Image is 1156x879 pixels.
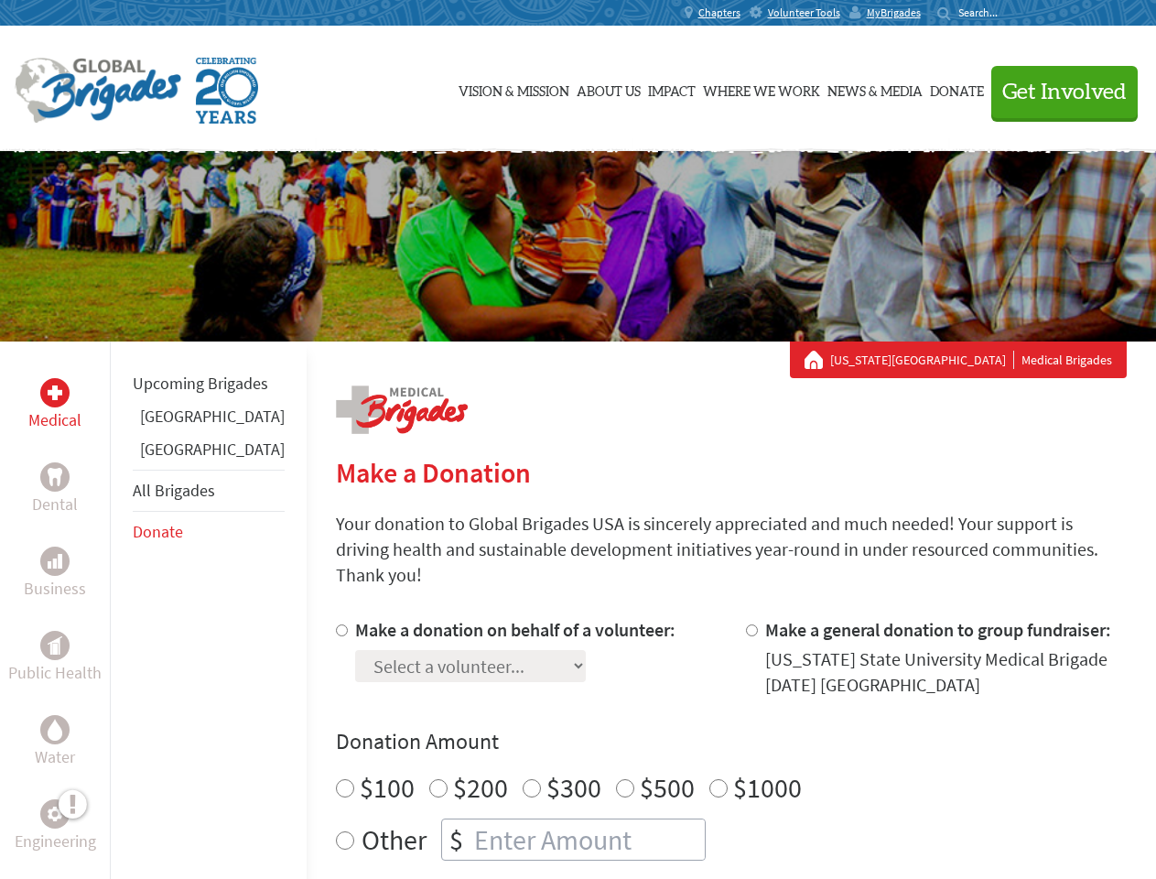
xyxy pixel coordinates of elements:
img: Dental [48,468,62,485]
div: Public Health [40,631,70,660]
a: Public HealthPublic Health [8,631,102,686]
input: Search... [958,5,1010,19]
img: Water [48,719,62,740]
p: Public Health [8,660,102,686]
a: Donate [133,521,183,542]
span: Chapters [698,5,740,20]
button: Get Involved [991,66,1138,118]
span: Volunteer Tools [768,5,840,20]
div: [US_STATE] State University Medical Brigade [DATE] [GEOGRAPHIC_DATA] [765,646,1127,698]
a: WaterWater [35,715,75,770]
span: Get Involved [1002,81,1127,103]
p: Business [24,576,86,602]
img: Engineering [48,807,62,821]
a: All Brigades [133,480,215,501]
img: Global Brigades Celebrating 20 Years [196,58,258,124]
p: Water [35,744,75,770]
span: MyBrigades [867,5,921,20]
a: Donate [930,43,984,135]
div: Engineering [40,799,70,829]
p: Dental [32,492,78,517]
p: Engineering [15,829,96,854]
div: $ [442,819,470,860]
a: EngineeringEngineering [15,799,96,854]
div: Medical Brigades [805,351,1112,369]
a: Upcoming Brigades [133,373,268,394]
a: [GEOGRAPHIC_DATA] [140,406,285,427]
a: [GEOGRAPHIC_DATA] [140,439,285,460]
div: Dental [40,462,70,492]
li: Ghana [133,404,285,437]
a: Where We Work [703,43,820,135]
label: $100 [360,770,415,805]
a: Impact [648,43,696,135]
p: Medical [28,407,81,433]
img: Business [48,554,62,569]
div: Water [40,715,70,744]
label: $200 [453,770,508,805]
a: BusinessBusiness [24,547,86,602]
div: Medical [40,378,70,407]
li: All Brigades [133,470,285,512]
label: Make a general donation to group fundraiser: [765,618,1111,641]
a: [US_STATE][GEOGRAPHIC_DATA] [830,351,1014,369]
a: About Us [577,43,641,135]
li: Donate [133,512,285,552]
a: News & Media [827,43,923,135]
h4: Donation Amount [336,727,1127,756]
h2: Make a Donation [336,456,1127,489]
a: DentalDental [32,462,78,517]
label: Other [362,819,427,861]
input: Enter Amount [470,819,705,860]
li: Upcoming Brigades [133,364,285,404]
label: $300 [546,770,601,805]
img: Global Brigades Logo [15,58,181,124]
img: Medical [48,385,62,400]
label: $500 [640,770,695,805]
img: Public Health [48,636,62,655]
div: Business [40,547,70,576]
p: Your donation to Global Brigades USA is sincerely appreciated and much needed! Your support is dr... [336,511,1127,588]
img: logo-medical.png [336,385,468,434]
label: Make a donation on behalf of a volunteer: [355,618,675,641]
a: MedicalMedical [28,378,81,433]
label: $1000 [733,770,802,805]
a: Vision & Mission [459,43,569,135]
li: Guatemala [133,437,285,470]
